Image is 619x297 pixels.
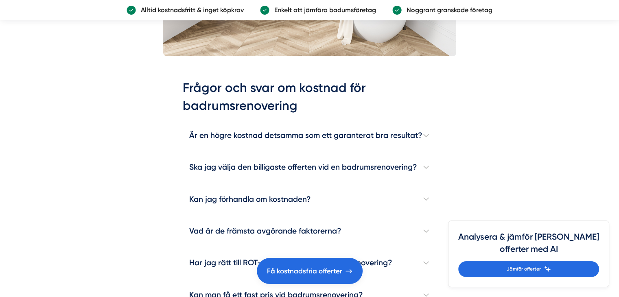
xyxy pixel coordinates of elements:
[402,5,492,15] p: Noggrant granskade företag
[269,5,376,15] p: Enkelt att jämföra badumsföretag
[257,258,363,284] a: Få kostnadsfria offerter
[183,79,437,120] h2: Frågor och svar om kostnad för badrumsrenovering
[136,5,244,15] p: Alltid kostnadsfritt & inget köpkrav
[267,266,342,277] span: Få kostnadsfria offerter
[507,265,541,273] span: Jämför offerter
[458,261,599,277] a: Jämför offerter
[458,231,599,261] h4: Analysera & jämför [PERSON_NAME] offerter med AI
